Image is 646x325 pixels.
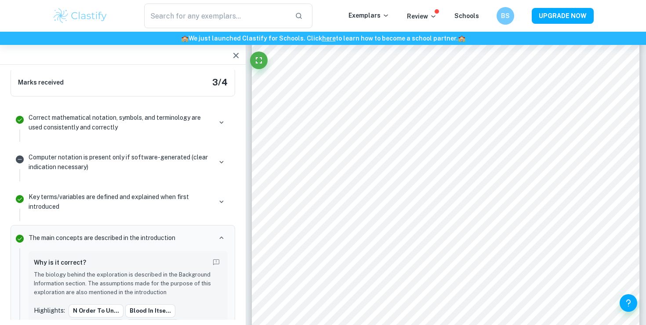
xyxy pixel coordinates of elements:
button: Report mistake/confusion [210,256,222,269]
p: Key terms/variables are defined and explained when first introduced [29,192,212,211]
button: UPGRADE NOW [532,8,594,24]
h6: Why is it correct? [34,258,86,267]
p: Exemplars [348,11,389,20]
span: 🏫 [458,35,465,42]
button: Blood in itse... [125,304,175,318]
p: Correct mathematical notation, symbols, and terminology are used consistently and correctly [29,113,212,132]
button: Fullscreen [250,52,268,69]
h6: BS [501,11,511,21]
img: Clastify logo [52,7,108,25]
h6: Marks received [18,78,64,87]
p: The biology behind the exploration is described in the Background Information section. The assump... [34,270,222,297]
button: Help and Feedback [620,294,637,312]
p: Review [407,11,437,21]
h5: 3 / 4 [212,76,228,89]
a: Schools [454,12,479,19]
svg: Correct [15,114,25,125]
button: n order to un... [69,304,123,318]
svg: Correct [15,194,25,204]
p: Computer notation is present only if software-generated (clear indication necessary) [29,152,212,172]
span: 🏫 [181,35,189,42]
a: here [322,35,336,42]
h6: We just launched Clastify for Schools. Click to learn how to become a school partner. [2,33,644,43]
button: BS [497,7,514,25]
p: Highlights: [34,306,65,315]
input: Search for any exemplars... [144,4,288,28]
svg: Not relevant [15,154,25,165]
svg: Correct [15,233,25,244]
p: The main concepts are described in the introduction [29,233,175,243]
